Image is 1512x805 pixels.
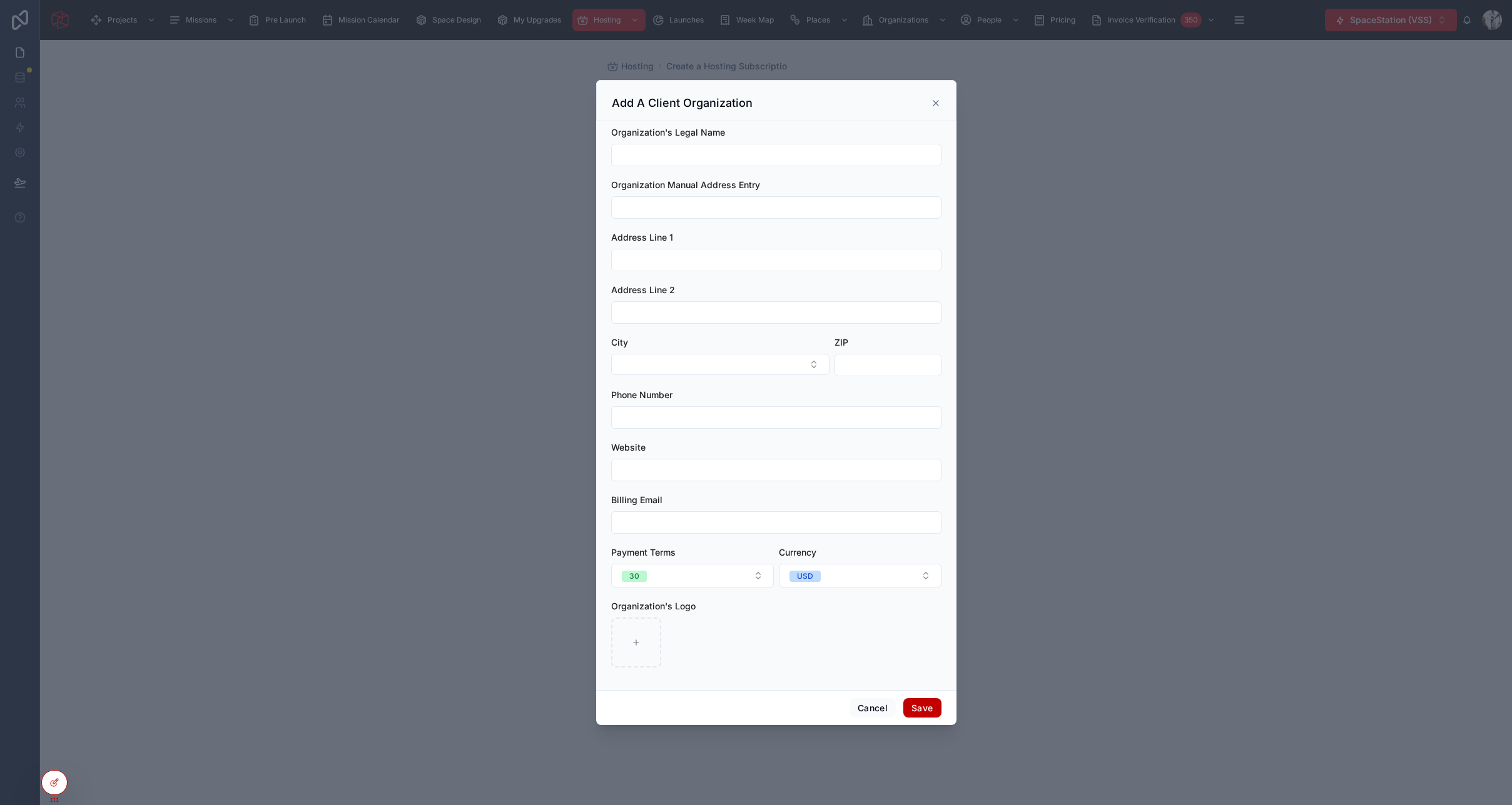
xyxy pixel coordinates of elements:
[611,564,774,587] button: Select Button
[611,547,676,557] span: Payment Terms
[779,564,941,587] button: Select Button
[797,571,813,582] div: USD
[835,337,848,347] span: ZIP
[611,337,628,347] span: City
[611,601,696,611] span: Organization's Logo
[629,571,639,582] div: 30
[612,96,753,111] h3: Add A Client Organization
[903,698,941,718] button: Save
[779,547,816,557] span: Currency
[611,232,673,242] span: Address Line 1
[611,494,662,505] span: Billing Email
[611,442,646,452] span: Website
[611,389,672,400] span: Phone Number
[611,127,725,137] span: Organization's Legal Name
[611,284,675,295] span: Address Line 2
[850,698,896,718] button: Cancel
[611,354,830,375] button: Select Button
[611,179,760,190] span: Organization Manual Address Entry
